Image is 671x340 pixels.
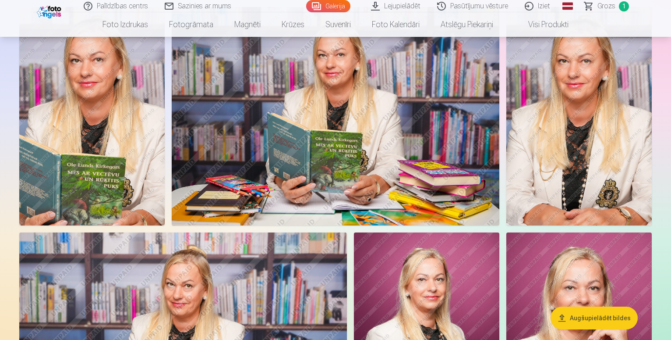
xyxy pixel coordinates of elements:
img: /fa1 [37,4,64,18]
a: Atslēgu piekariņi [430,12,504,37]
a: Magnēti [224,12,271,37]
a: Foto kalendāri [361,12,430,37]
button: Augšupielādēt bildes [551,307,638,329]
a: Visi produkti [504,12,579,37]
a: Fotogrāmata [159,12,224,37]
span: 1 [619,1,629,11]
a: Krūzes [271,12,315,37]
a: Foto izdrukas [92,12,159,37]
span: Grozs [597,1,615,11]
a: Suvenīri [315,12,361,37]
